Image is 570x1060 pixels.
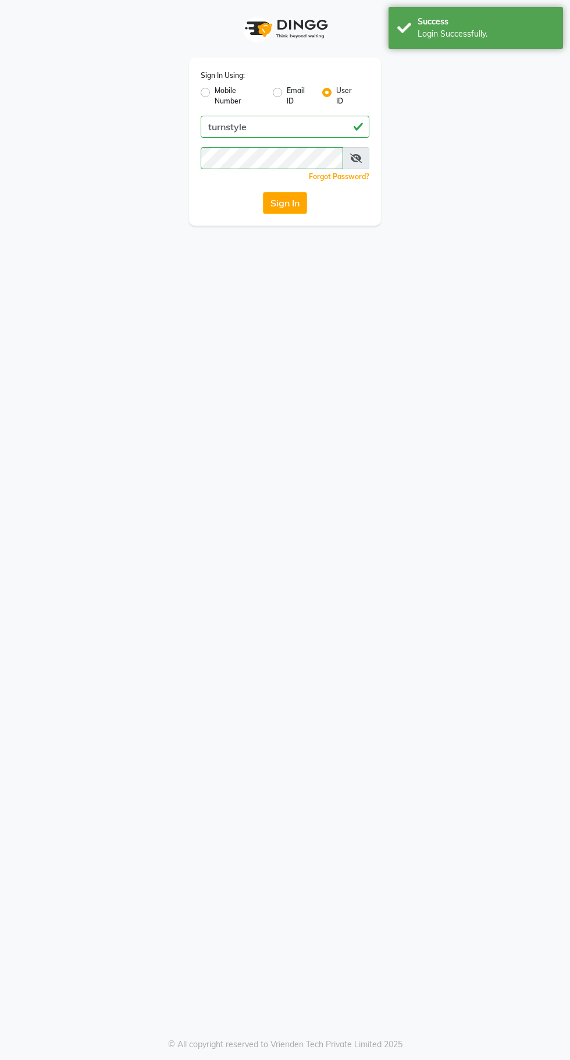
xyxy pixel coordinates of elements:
[287,85,313,106] label: Email ID
[201,70,245,81] label: Sign In Using:
[418,28,554,40] div: Login Successfully.
[215,85,263,106] label: Mobile Number
[418,16,554,28] div: Success
[201,116,369,138] input: Username
[309,172,369,181] a: Forgot Password?
[238,12,332,46] img: logo1.svg
[336,85,360,106] label: User ID
[263,192,307,214] button: Sign In
[201,147,343,169] input: Username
